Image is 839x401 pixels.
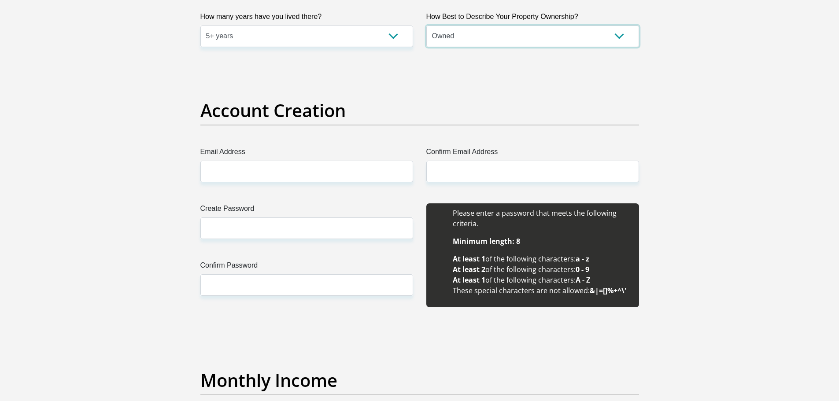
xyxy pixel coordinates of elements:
li: Please enter a password that meets the following criteria. [453,208,630,229]
label: How Best to Describe Your Property Ownership? [426,11,639,26]
b: 0 - 9 [576,265,589,274]
input: Create Password [200,217,413,239]
b: &|=[]%+^\' [590,286,626,295]
select: Please select a value [426,26,639,47]
input: Email Address [200,161,413,182]
b: a - z [576,254,589,264]
li: of the following characters: [453,254,630,264]
b: At least 1 [453,254,485,264]
li: of the following characters: [453,275,630,285]
label: Create Password [200,203,413,217]
input: Confirm Password [200,274,413,296]
h2: Monthly Income [200,370,639,391]
b: Minimum length: 8 [453,236,520,246]
select: Please select a value [200,26,413,47]
li: of the following characters: [453,264,630,275]
label: Confirm Password [200,260,413,274]
b: At least 2 [453,265,485,274]
b: At least 1 [453,275,485,285]
b: A - Z [576,275,590,285]
label: Confirm Email Address [426,147,639,161]
label: Email Address [200,147,413,161]
input: Confirm Email Address [426,161,639,182]
li: These special characters are not allowed: [453,285,630,296]
label: How many years have you lived there? [200,11,413,26]
h2: Account Creation [200,100,639,121]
